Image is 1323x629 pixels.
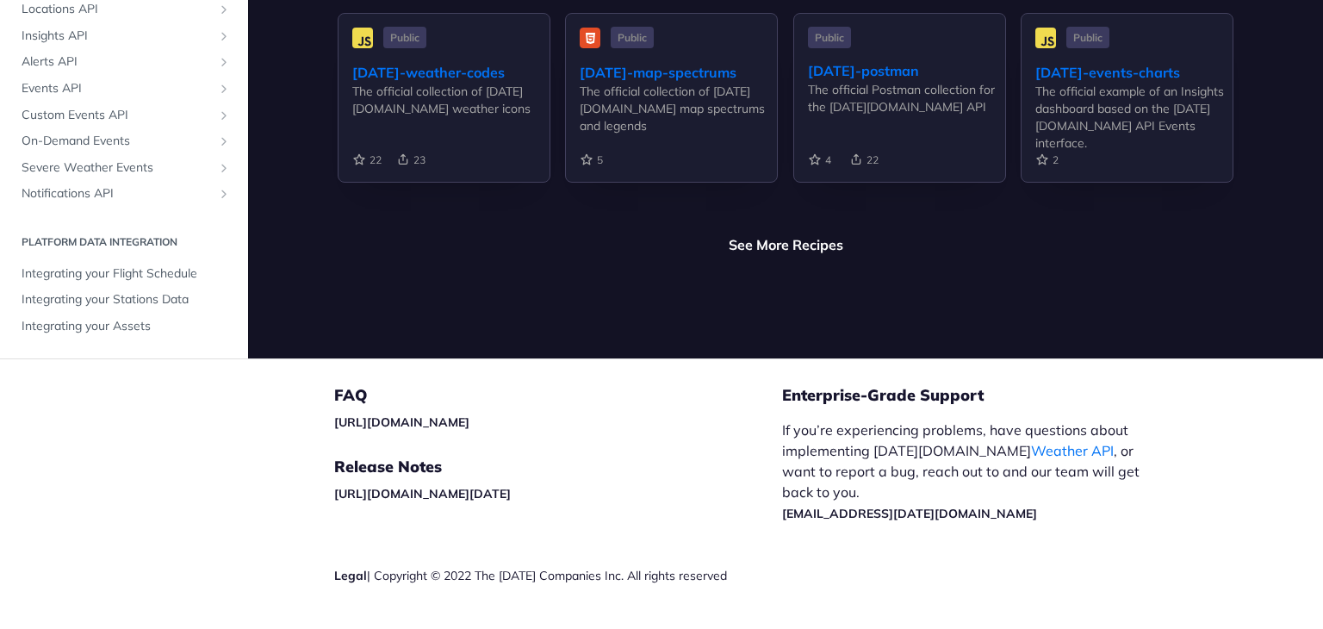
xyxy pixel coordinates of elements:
[22,318,231,335] span: Integrating your Assets
[782,506,1037,521] a: [EMAIL_ADDRESS][DATE][DOMAIN_NAME]
[729,234,843,255] a: See More Recipes
[13,287,235,313] a: Integrating your Stations Data
[808,60,1005,81] div: [DATE]-postman
[22,159,213,177] span: Severe Weather Events
[352,62,550,83] div: [DATE]-weather-codes
[334,457,782,477] h5: Release Notes
[1035,83,1233,152] div: The official example of an Insights dashboard based on the [DATE][DOMAIN_NAME] API Events interface.
[580,83,777,134] div: The official collection of [DATE][DOMAIN_NAME] map spectrums and legends
[1021,13,1233,210] a: Public [DATE]-events-charts The official example of an Insights dashboard based on the [DATE][DOM...
[217,161,231,175] button: Show subpages for Severe Weather Events
[13,261,235,287] a: Integrating your Flight Schedule
[808,27,851,48] span: Public
[217,109,231,122] button: Show subpages for Custom Events API
[793,13,1006,210] a: Public [DATE]-postman The official Postman collection for the [DATE][DOMAIN_NAME] API
[334,567,782,584] div: | Copyright © 2022 The [DATE] Companies Inc. All rights reserved
[13,103,235,128] a: Custom Events APIShow subpages for Custom Events API
[217,3,231,16] button: Show subpages for Locations API
[1035,62,1233,83] div: [DATE]-events-charts
[217,29,231,43] button: Show subpages for Insights API
[782,420,1158,523] p: If you’re experiencing problems, have questions about implementing [DATE][DOMAIN_NAME] , or want ...
[217,55,231,69] button: Show subpages for Alerts API
[1066,27,1109,48] span: Public
[334,568,367,583] a: Legal
[13,155,235,181] a: Severe Weather EventsShow subpages for Severe Weather Events
[334,385,782,406] h5: FAQ
[808,81,1005,115] div: The official Postman collection for the [DATE][DOMAIN_NAME] API
[13,314,235,339] a: Integrating your Assets
[22,107,213,124] span: Custom Events API
[13,23,235,49] a: Insights APIShow subpages for Insights API
[22,80,213,97] span: Events API
[334,486,511,501] a: [URL][DOMAIN_NAME][DATE]
[352,83,550,117] div: The official collection of [DATE][DOMAIN_NAME] weather icons
[383,27,426,48] span: Public
[217,82,231,96] button: Show subpages for Events API
[782,385,1185,406] h5: Enterprise-Grade Support
[13,234,235,250] h2: Platform DATA integration
[22,185,213,202] span: Notifications API
[22,28,213,45] span: Insights API
[13,76,235,102] a: Events APIShow subpages for Events API
[22,53,213,71] span: Alerts API
[217,134,231,148] button: Show subpages for On-Demand Events
[13,49,235,75] a: Alerts APIShow subpages for Alerts API
[22,133,213,150] span: On-Demand Events
[565,13,778,210] a: Public [DATE]-map-spectrums The official collection of [DATE][DOMAIN_NAME] map spectrums and legends
[22,1,213,18] span: Locations API
[217,187,231,201] button: Show subpages for Notifications API
[22,265,231,283] span: Integrating your Flight Schedule
[13,181,235,207] a: Notifications APIShow subpages for Notifications API
[611,27,654,48] span: Public
[1031,442,1114,459] a: Weather API
[13,128,235,154] a: On-Demand EventsShow subpages for On-Demand Events
[580,62,777,83] div: [DATE]-map-spectrums
[338,13,550,210] a: Public [DATE]-weather-codes The official collection of [DATE][DOMAIN_NAME] weather icons
[22,291,231,308] span: Integrating your Stations Data
[334,414,469,430] a: [URL][DOMAIN_NAME]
